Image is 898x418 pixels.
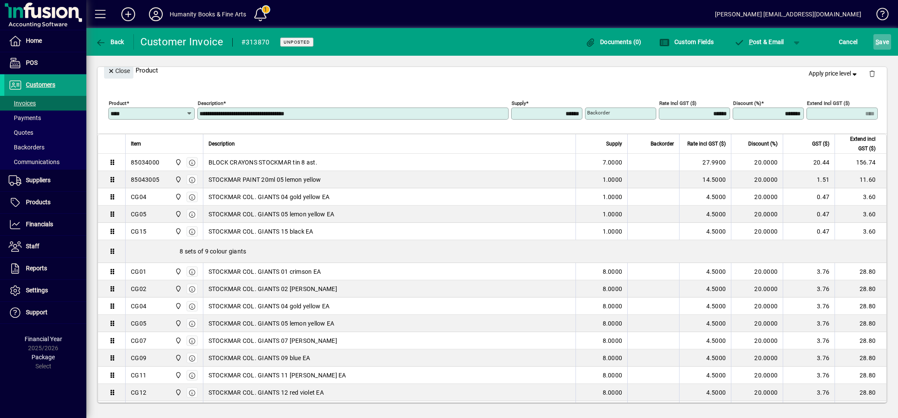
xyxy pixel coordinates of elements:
[4,280,86,301] a: Settings
[835,384,886,401] td: 28.80
[209,354,310,362] span: STOCKMAR COL. GIANTS 09 blue EA
[783,154,835,171] td: 20.44
[4,170,86,191] a: Suppliers
[173,192,183,202] span: Humanity Books & Fine Art Supplies
[241,35,270,49] div: #313870
[715,7,861,21] div: [PERSON_NAME] [EMAIL_ADDRESS][DOMAIN_NAME]
[783,223,835,240] td: 0.47
[835,154,886,171] td: 156.74
[585,38,642,45] span: Documents (0)
[26,177,51,184] span: Suppliers
[26,81,55,88] span: Customers
[131,388,146,397] div: CG12
[4,258,86,279] a: Reports
[685,371,726,380] div: 4.5000
[109,100,126,106] mat-label: Product
[835,315,886,332] td: 28.80
[731,223,783,240] td: 20.0000
[685,285,726,293] div: 4.5000
[114,6,142,22] button: Add
[835,280,886,298] td: 28.80
[783,171,835,188] td: 1.51
[731,384,783,401] td: 20.0000
[731,315,783,332] td: 20.0000
[25,336,62,342] span: Financial Year
[809,69,859,78] span: Apply price level
[731,332,783,349] td: 20.0000
[173,209,183,219] span: Humanity Books & Fine Art Supplies
[783,263,835,280] td: 3.76
[748,139,778,149] span: Discount (%)
[731,206,783,223] td: 20.0000
[284,39,310,45] span: Unposted
[209,193,330,201] span: STOCKMAR COL. GIANTS 04 gold yellow EA
[603,336,623,345] span: 8.0000
[209,139,235,149] span: Description
[131,302,146,310] div: CG04
[86,34,134,50] app-page-header-button: Back
[685,336,726,345] div: 4.5000
[731,263,783,280] td: 20.0000
[876,38,879,45] span: S
[173,388,183,397] span: Humanity Books & Fine Art Supplies
[870,2,887,30] a: Knowledge Base
[209,210,335,218] span: STOCKMAR COL. GIANTS 05 lemon yellow EA
[26,309,47,316] span: Support
[839,35,858,49] span: Cancel
[173,301,183,311] span: Humanity Books & Fine Art Supplies
[173,158,183,167] span: Humanity Books & Fine Art Supplies
[731,171,783,188] td: 20.0000
[603,193,623,201] span: 1.0000
[835,188,886,206] td: 3.60
[131,227,146,236] div: CG15
[9,100,36,107] span: Invoices
[603,158,623,167] span: 7.0000
[606,139,622,149] span: Supply
[783,315,835,332] td: 3.76
[131,336,146,345] div: CG07
[685,267,726,276] div: 4.5000
[730,34,788,50] button: Post & Email
[4,125,86,140] a: Quotes
[170,7,247,21] div: Humanity Books & Fine Arts
[126,240,886,263] div: 8 sets of 9 colour giants
[209,302,330,310] span: STOCKMAR COL. GIANTS 04 gold yellow EA
[651,139,674,149] span: Backorder
[835,206,886,223] td: 3.60
[783,280,835,298] td: 3.76
[659,38,714,45] span: Custom Fields
[603,285,623,293] span: 8.0000
[862,70,882,77] app-page-header-button: Delete
[131,158,159,167] div: 85034000
[9,114,41,121] span: Payments
[837,34,860,50] button: Cancel
[173,175,183,184] span: Humanity Books & Fine Art Supplies
[603,388,623,397] span: 8.0000
[26,287,48,294] span: Settings
[731,280,783,298] td: 20.0000
[9,158,60,165] span: Communications
[173,353,183,363] span: Humanity Books & Fine Art Supplies
[26,59,38,66] span: POS
[731,298,783,315] td: 20.0000
[93,34,126,50] button: Back
[812,139,829,149] span: GST ($)
[603,354,623,362] span: 8.0000
[26,221,53,228] span: Financials
[4,30,86,52] a: Home
[98,54,887,86] div: Product
[131,210,146,218] div: CG05
[835,349,886,367] td: 28.80
[685,175,726,184] div: 14.5000
[603,371,623,380] span: 8.0000
[131,354,146,362] div: CG09
[685,210,726,218] div: 4.5000
[731,367,783,384] td: 20.0000
[131,267,146,276] div: CG01
[173,267,183,276] span: Humanity Books & Fine Art Supplies
[131,285,146,293] div: CG02
[4,155,86,169] a: Communications
[685,388,726,397] div: 4.5000
[4,96,86,111] a: Invoices
[173,370,183,380] span: Humanity Books & Fine Art Supplies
